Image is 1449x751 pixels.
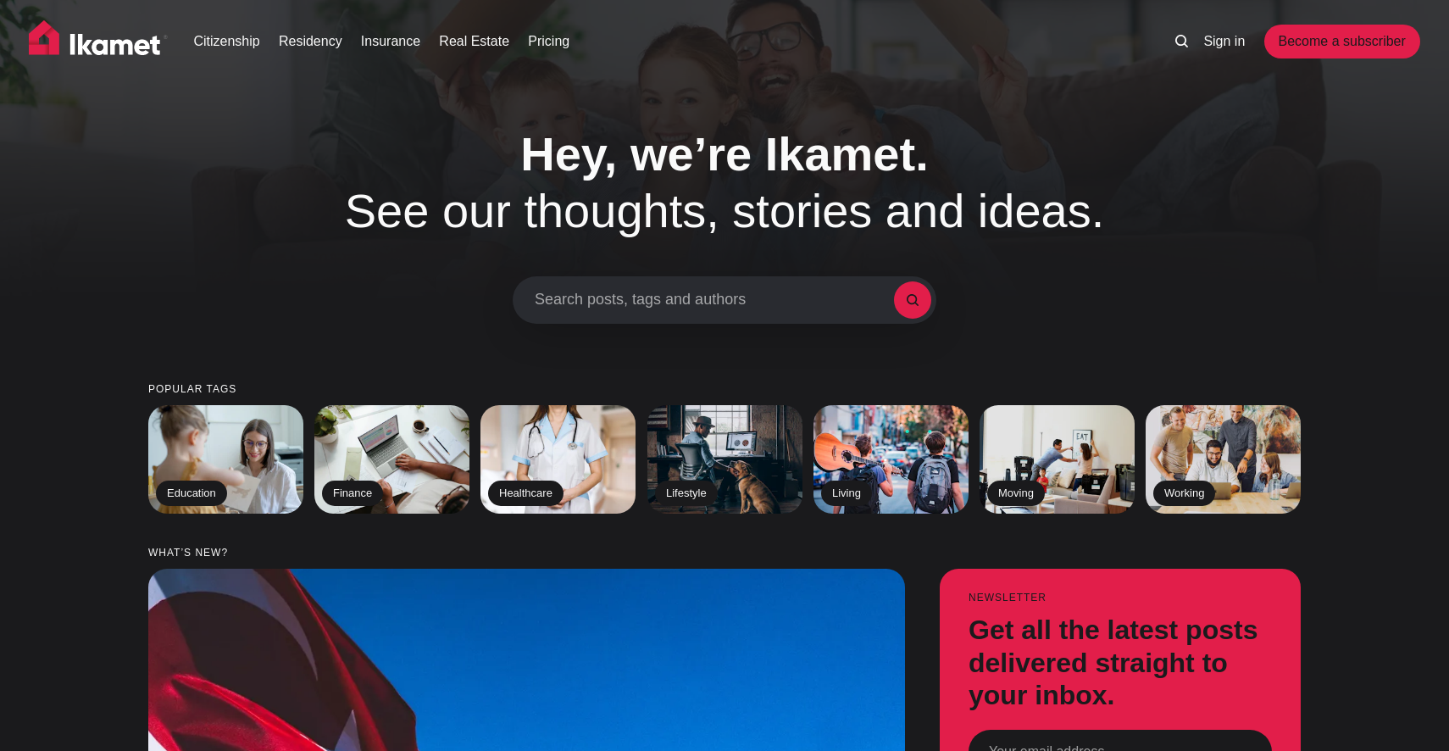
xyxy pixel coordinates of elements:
a: Become a subscriber [1264,25,1420,58]
a: Working [1146,405,1301,514]
img: Ikamet home [29,20,168,63]
span: Hey, we’re Ikamet. [520,127,928,181]
span: Search posts, tags and authors [535,291,894,309]
a: Healthcare [480,405,636,514]
small: What’s new? [148,548,1301,559]
h2: Living [821,481,872,507]
a: Finance [314,405,469,514]
h2: Education [156,481,227,507]
small: Popular tags [148,384,1301,395]
a: Citizenship [193,31,259,52]
h1: See our thoughts, stories and ideas. [292,125,1157,239]
a: Living [813,405,969,514]
h2: Moving [987,481,1045,507]
a: Pricing [528,31,569,52]
h2: Lifestyle [655,481,718,507]
a: Education [148,405,303,514]
a: Sign in [1203,31,1245,52]
h2: Working [1153,481,1215,507]
a: Moving [980,405,1135,514]
a: Lifestyle [647,405,802,514]
a: Real Estate [439,31,509,52]
a: Residency [279,31,342,52]
h2: Healthcare [488,481,563,507]
small: Newsletter [969,592,1272,604]
h2: Finance [322,481,383,507]
h3: Get all the latest posts delivered straight to your inbox. [969,614,1272,711]
a: Insurance [361,31,420,52]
